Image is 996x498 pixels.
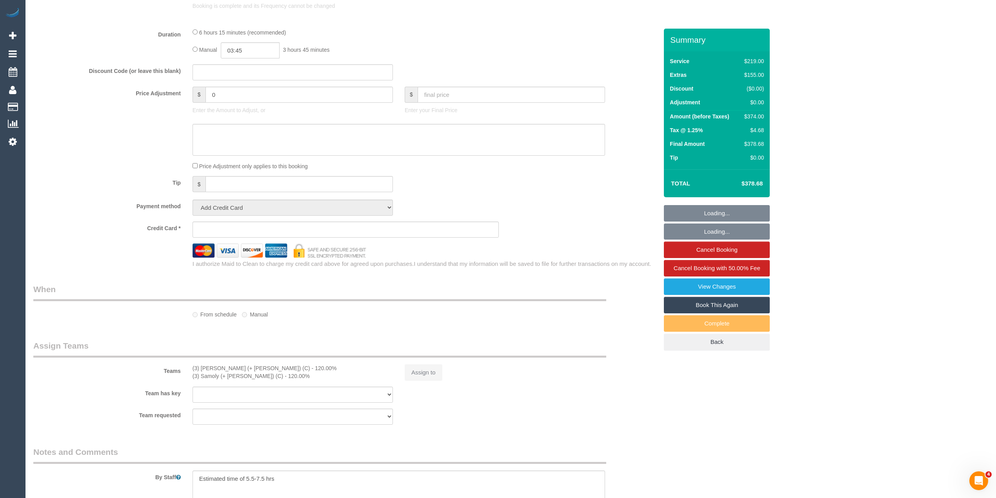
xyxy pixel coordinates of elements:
label: Credit Card * [27,222,187,232]
a: Cancel Booking with 50.00% Fee [664,260,770,276]
span: $ [193,176,205,192]
label: Team requested [27,409,187,419]
span: Cancel Booking with 50.00% Fee [674,265,760,271]
div: $0.00 [741,98,764,106]
label: Discount Code (or leave this blank) [27,64,187,75]
label: Service [670,57,689,65]
span: 3 hours 45 minutes [283,47,329,53]
label: Manual [242,308,268,318]
label: Tax @ 1.25% [670,126,703,134]
label: Final Amount [670,140,705,148]
div: $374.00 [741,113,764,120]
p: Enter the Amount to Adjust, or [193,106,393,114]
strong: Total [671,180,690,187]
div: $155.00 [741,71,764,79]
input: Manual [242,312,247,317]
div: (3) [PERSON_NAME] (+ [PERSON_NAME]) (C) - 120.00% [193,364,393,372]
input: final price [418,87,605,103]
div: $219.00 [741,57,764,65]
label: Duration [27,28,187,38]
label: Team has key [27,387,187,397]
legend: When [33,284,606,301]
p: Enter your Final Price [405,106,605,114]
input: From schedule [193,312,198,317]
h4: $378.68 [718,180,763,187]
span: Manual [199,47,217,53]
h3: Summary [670,35,766,44]
label: Discount [670,85,693,93]
a: Back [664,334,770,350]
a: Book This Again [664,297,770,313]
label: By Staff [27,471,187,481]
label: Amount (before Taxes) [670,113,729,120]
a: Cancel Booking [664,242,770,258]
span: $ [405,87,418,103]
iframe: Secure card payment input frame [199,226,493,233]
label: Extras [670,71,687,79]
a: View Changes [664,278,770,295]
span: 4 [985,471,992,478]
label: Price Adjustment [27,87,187,97]
label: Tip [670,154,678,162]
div: $4.68 [741,126,764,134]
span: I understand that my information will be saved to file for further transactions on my account. [414,260,651,267]
label: Payment method [27,200,187,210]
span: Price Adjustment only applies to this booking [199,163,308,169]
img: credit cards [187,244,372,257]
label: From schedule [193,308,237,318]
div: ($0.00) [741,85,764,93]
label: Tip [27,176,187,187]
iframe: Intercom live chat [969,471,988,490]
label: Teams [27,364,187,375]
legend: Notes and Comments [33,446,606,464]
img: Automaid Logo [5,8,20,19]
span: $ [193,87,205,103]
span: 6 hours 15 minutes (recommended) [199,29,286,36]
label: Adjustment [670,98,700,106]
div: $378.68 [741,140,764,148]
div: $0.00 [741,154,764,162]
div: I authorize Maid to Clean to charge my credit card above for agreed upon purchases. [187,260,664,268]
legend: Assign Teams [33,340,606,358]
div: (3) Samoly (+ [PERSON_NAME]) (C) - 120.00% [193,372,393,380]
p: Booking is complete and its Frequency cannot be changed [193,2,605,10]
